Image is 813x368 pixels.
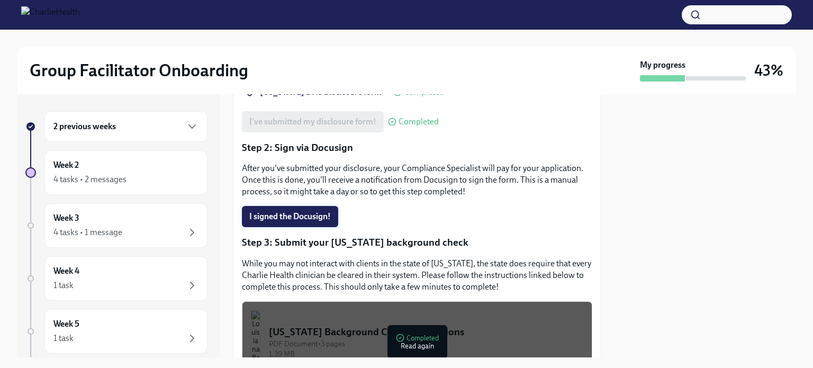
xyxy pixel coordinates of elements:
[44,111,207,142] div: 2 previous weeks
[242,206,338,227] button: I signed the Docusign!
[242,141,592,155] p: Step 2: Sign via Docusign
[25,256,207,301] a: Week 41 task
[269,325,583,339] div: [US_STATE] Background Check Instructions
[21,6,80,23] img: CharlieHealth
[53,121,116,132] h6: 2 previous weeks
[53,212,79,224] h6: Week 3
[640,59,685,71] strong: My progress
[242,236,592,249] p: Step 3: Submit your [US_STATE] background check
[25,150,207,195] a: Week 24 tasks • 2 messages
[53,280,74,291] div: 1 task
[242,258,592,293] p: While you may not interact with clients in the state of [US_STATE], the state does require that e...
[25,203,207,248] a: Week 34 tasks • 1 message
[269,339,583,349] div: PDF Document • 3 pages
[53,265,79,277] h6: Week 4
[404,88,444,96] span: Completed
[53,318,79,330] h6: Week 5
[249,211,331,222] span: I signed the Docusign!
[53,174,127,185] div: 4 tasks • 2 messages
[53,159,79,171] h6: Week 2
[399,118,439,126] span: Completed
[754,61,783,80] h3: 43%
[30,60,248,81] h2: Group Facilitator Onboarding
[53,227,122,238] div: 4 tasks • 1 message
[25,309,207,354] a: Week 51 task
[53,333,74,344] div: 1 task
[269,349,583,359] div: 1.39 MB
[242,163,592,198] p: After you've submitted your disclosure, your Compliance Specialist will pay for your application....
